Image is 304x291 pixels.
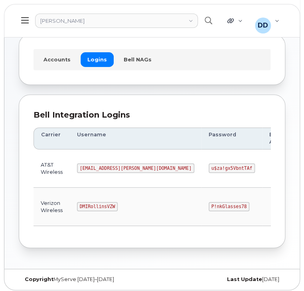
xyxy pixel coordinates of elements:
[35,14,198,28] a: Rollins
[262,128,303,149] th: Business Accounts
[201,128,262,149] th: Password
[70,128,201,149] th: Username
[34,128,70,149] th: Carrier
[117,52,158,67] a: Bell NAGs
[222,13,248,29] div: Quicklinks
[227,276,262,282] strong: Last Update
[258,21,268,30] span: DD
[81,52,114,67] a: Logins
[249,13,285,29] div: David Davis
[77,163,194,173] code: [EMAIL_ADDRESS][PERSON_NAME][DOMAIN_NAME]
[77,202,118,212] code: DMIRollinsVZW
[37,52,77,67] a: Accounts
[152,276,285,283] div: [DATE]
[209,202,249,212] code: P!nkGlasses78
[209,163,255,173] code: u$za!gx5VbntTAf
[34,109,270,121] div: Bell Integration Logins
[25,276,53,282] strong: Copyright
[19,276,152,283] div: MyServe [DATE]–[DATE]
[34,188,70,226] td: Verizon Wireless
[34,149,70,188] td: AT&T Wireless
